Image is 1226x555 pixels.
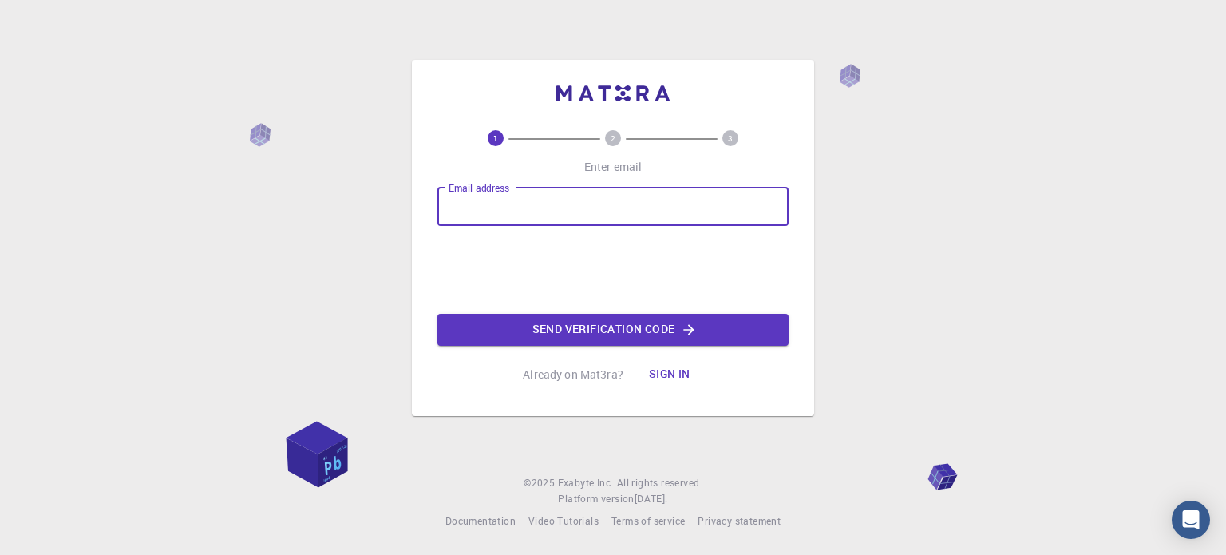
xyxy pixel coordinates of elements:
text: 1 [493,133,498,144]
iframe: reCAPTCHA [492,239,734,301]
span: Platform version [558,491,634,507]
text: 3 [728,133,733,144]
a: Privacy statement [698,513,781,529]
span: Video Tutorials [528,514,599,527]
span: © 2025 [524,475,557,491]
div: Open Intercom Messenger [1172,501,1210,539]
text: 2 [611,133,615,144]
label: Email address [449,181,509,195]
p: Already on Mat3ra? [523,367,623,383]
a: Video Tutorials [528,513,599,529]
span: Documentation [445,514,516,527]
a: [DATE]. [635,491,668,507]
span: Terms of service [611,514,685,527]
span: [DATE] . [635,492,668,505]
button: Send verification code [437,314,789,346]
span: All rights reserved. [617,475,702,491]
span: Exabyte Inc. [558,476,614,489]
a: Documentation [445,513,516,529]
span: Privacy statement [698,514,781,527]
p: Enter email [584,159,643,175]
a: Terms of service [611,513,685,529]
a: Exabyte Inc. [558,475,614,491]
button: Sign in [636,359,703,390]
